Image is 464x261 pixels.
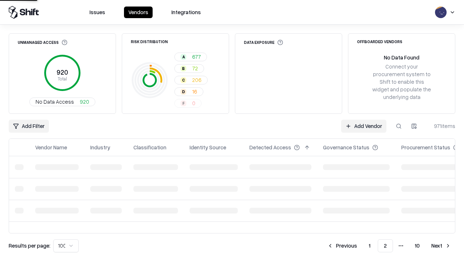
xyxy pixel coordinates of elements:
[372,63,432,101] div: Connect your procurement system to Shift to enable this widget and populate the underlying data
[80,98,89,105] span: 920
[174,64,204,73] button: B72
[363,239,376,252] button: 1
[323,144,369,151] div: Governance Status
[192,88,197,95] span: 16
[174,76,208,84] button: C206
[9,242,50,249] p: Results per page:
[133,144,166,151] div: Classification
[57,68,68,76] tspan: 920
[409,239,426,252] button: 10
[90,144,110,151] div: Industry
[181,54,186,60] div: A
[192,53,201,61] span: 677
[131,40,168,43] div: Risk Distribution
[181,66,186,71] div: B
[192,65,198,72] span: 72
[58,76,67,82] tspan: Total
[174,53,207,61] button: A677
[323,239,361,252] button: Previous
[181,89,186,95] div: D
[378,239,393,252] button: 2
[357,40,402,43] div: Offboarded Vendors
[341,120,386,133] a: Add Vendor
[18,40,67,45] div: Unmanaged Access
[190,144,226,151] div: Identity Source
[167,7,205,18] button: Integrations
[192,76,202,84] span: 206
[124,7,153,18] button: Vendors
[244,40,283,45] div: Data Exposure
[323,239,455,252] nav: pagination
[85,7,109,18] button: Issues
[9,120,49,133] button: Add Filter
[249,144,291,151] div: Detected Access
[426,122,455,130] div: 971 items
[174,87,203,96] button: D16
[384,54,419,61] div: No Data Found
[35,144,67,151] div: Vendor Name
[401,144,450,151] div: Procurement Status
[29,98,95,106] button: No Data Access920
[427,239,455,252] button: Next
[181,77,186,83] div: C
[36,98,74,105] span: No Data Access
